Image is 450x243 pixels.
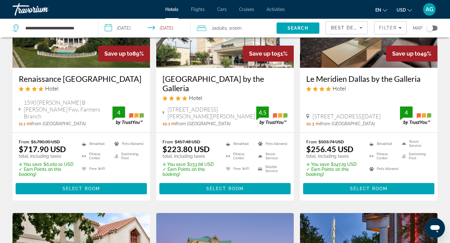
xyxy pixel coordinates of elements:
li: Swimming Pool [111,151,144,161]
button: Filters [374,21,407,34]
mat-select: Sort by [331,24,362,32]
li: Fitness Center [79,151,111,161]
li: Free WiFi [223,164,255,174]
li: Fitness Center [223,151,255,161]
span: [STREET_ADDRESS][PERSON_NAME][PERSON_NAME] [167,106,256,120]
li: Swimming Pool [399,151,431,161]
a: Travorium [12,1,75,17]
span: from [GEOGRAPHIC_DATA] [32,121,86,126]
p: ✓ Earn Points on this booking! [162,167,218,177]
a: Le Meridien Dallas by the Galleria [306,74,431,83]
a: Select Room [159,184,291,191]
span: USD [397,7,406,12]
p: $247.29 USD [306,162,362,167]
p: total, including taxes [162,154,218,159]
span: 2 [212,24,227,32]
a: Select Room [16,184,147,191]
span: Select Room [62,186,100,191]
button: Select Room [159,183,291,194]
li: Fitness Center [366,151,399,161]
del: $6,780.00 USD [31,139,60,144]
button: Search [277,22,319,34]
p: ✓ Earn Points on this booking! [306,167,362,177]
div: 51% [243,46,294,62]
div: 89% [98,46,150,62]
span: Select Room [350,186,387,191]
a: [GEOGRAPHIC_DATA] by the Galleria [162,74,287,93]
div: 4 [112,109,125,116]
input: Search hotel destination [25,23,89,33]
span: 11.1 mi [19,121,32,126]
span: Room [231,26,242,31]
div: 4 star Hotel [162,94,287,101]
span: ✮ You save [19,162,42,167]
span: Best Deals [331,25,363,30]
p: ✓ Earn Points on this booking! [19,167,74,177]
p: total, including taxes [306,154,362,159]
span: Filter [379,25,397,30]
span: Cars [217,7,227,12]
li: Breakfast [79,139,111,148]
span: from [GEOGRAPHIC_DATA] [321,121,375,126]
button: Select check in and out date [98,19,191,37]
span: Adults [214,26,227,31]
a: Select Room [303,184,434,191]
li: Breakfast [366,139,399,148]
li: Free WiFi [79,164,111,174]
del: $457.48 USD [175,139,200,144]
li: Breakfast [223,139,255,148]
a: Flights [191,7,205,12]
div: 4 star Hotel [306,85,431,92]
span: Save up to [249,50,277,57]
span: ✮ You save [306,162,329,167]
span: 10.1 mi [162,121,176,126]
span: AG [426,6,433,12]
span: Search [287,26,309,31]
span: , 1 [227,24,242,32]
li: Pets Allowed [111,139,144,148]
span: From [19,139,29,144]
span: en [375,7,381,12]
h3: Renaissance [GEOGRAPHIC_DATA] [19,74,144,83]
a: Hotels [165,7,178,12]
span: From [162,139,173,144]
div: 4.5 [256,109,269,116]
span: from [GEOGRAPHIC_DATA] [176,121,231,126]
li: Pets Allowed [366,164,399,174]
span: Hotel [189,94,202,101]
span: Map [413,24,422,32]
span: [STREET_ADDRESS][DATE] [312,113,381,120]
iframe: Button to launch messaging window [425,218,445,238]
button: Select Room [303,183,434,194]
img: TrustYou guest rating badge [112,107,144,125]
ins: $256.45 USD [306,144,353,154]
button: Travelers: 2 adults, 0 children [191,19,277,37]
button: Toggle map [422,25,437,31]
div: 49% [386,46,437,62]
button: User Menu [421,3,437,16]
button: Select Room [16,183,147,194]
span: 10.3 mi [306,121,321,126]
ins: $223.80 USD [162,144,210,154]
li: Room Service [399,139,431,148]
a: Activities [267,7,285,12]
a: Cruises [239,7,254,12]
span: Select Room [206,186,244,191]
p: $6,062.10 USD [19,162,74,167]
del: $503.74 USD [318,139,344,144]
span: From [306,139,317,144]
span: ✮ You save [162,162,186,167]
ins: $717.90 USD [19,144,66,154]
li: Room Service [255,151,287,161]
span: Hotel [332,85,346,92]
li: Shuttle Service [255,164,287,174]
p: total, including taxes [19,154,74,159]
button: Change language [375,5,387,14]
div: 4 [400,109,412,116]
div: 4 star Hotel [19,85,144,92]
